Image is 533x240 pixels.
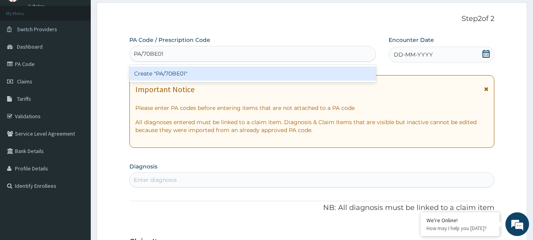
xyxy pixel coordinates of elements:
div: Chat with us now [41,44,133,55]
span: Switch Providers [17,26,57,33]
span: DD-MM-YYYY [394,51,433,59]
span: Claims [17,78,32,85]
div: Create "PA/70BE01" [129,66,376,81]
p: Please enter PA codes before entering items that are not attached to a PA code [135,104,489,112]
textarea: Type your message and hit 'Enter' [4,158,150,185]
span: We're online! [46,70,109,150]
p: All diagnoses entered must be linked to a claim item. Diagnosis & Claim Items that are visible bu... [135,118,489,134]
div: We're Online! [426,217,494,224]
label: PA Code / Prescription Code [129,36,210,44]
div: Enter diagnosis [134,176,177,184]
p: NB: All diagnosis must be linked to a claim item [129,203,495,213]
img: d_794563401_company_1708531726252_794563401 [15,40,32,59]
p: How may I help you today? [426,225,494,232]
h1: Important Notice [135,85,194,94]
span: Dashboard [17,43,43,50]
p: Step 2 of 2 [129,15,495,23]
label: Encounter Date [389,36,434,44]
div: Minimize live chat window [129,4,148,23]
span: Tariffs [17,95,31,102]
a: Online [28,4,47,9]
label: Diagnosis [129,163,157,170]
